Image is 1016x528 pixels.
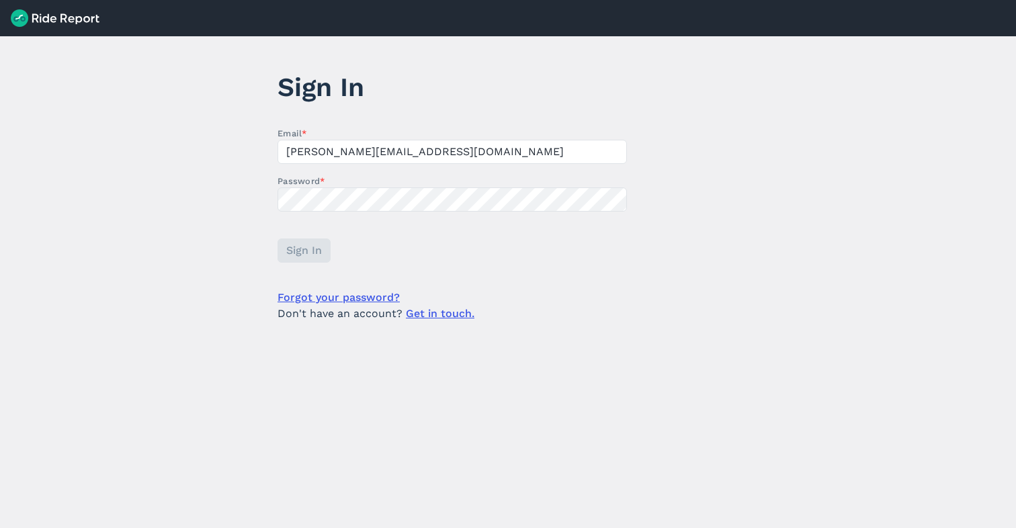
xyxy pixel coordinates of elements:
[278,306,474,322] span: Don't have an account?
[406,307,474,320] a: Get in touch.
[278,69,627,105] h1: Sign In
[278,238,331,263] button: Sign In
[11,9,99,27] img: Ride Report
[278,290,400,306] a: Forgot your password?
[278,175,627,187] label: Password
[278,127,627,140] label: Email
[286,243,322,259] span: Sign In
